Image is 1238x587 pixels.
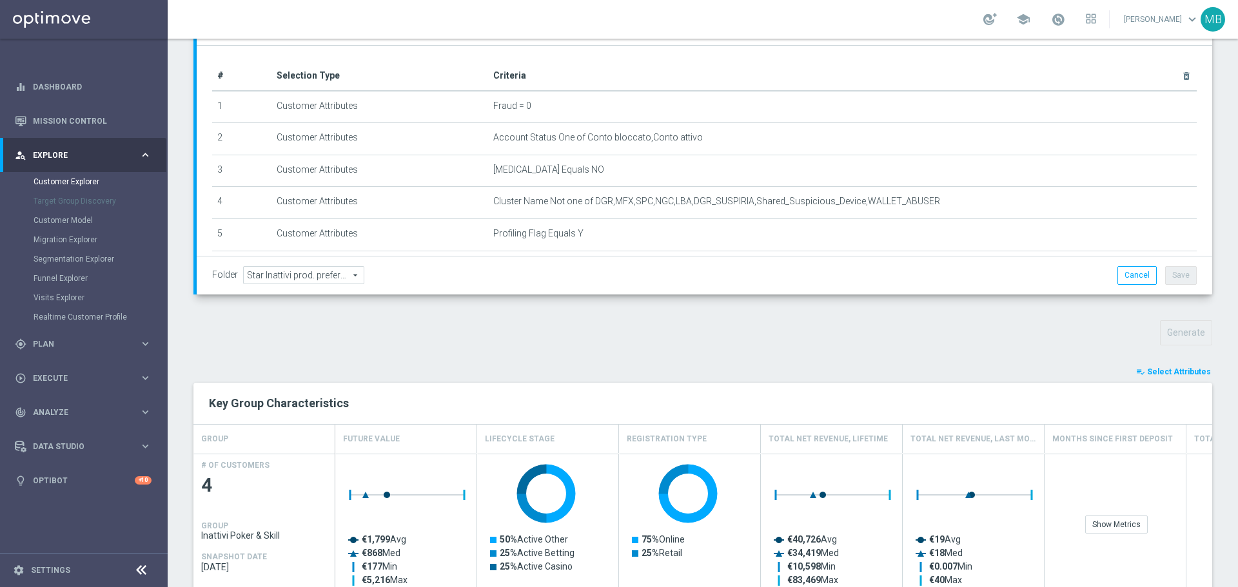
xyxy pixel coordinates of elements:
[1165,266,1197,284] button: Save
[1181,71,1192,81] i: delete_forever
[201,530,328,541] span: Inattivi Poker & Skill
[1135,365,1212,379] button: playlist_add_check Select Attributes
[14,82,152,92] div: equalizer Dashboard
[34,177,134,187] a: Customer Explorer
[34,172,166,191] div: Customer Explorer
[1052,428,1173,450] h4: Months Since First Deposit
[493,132,703,143] span: Account Status One of Conto bloccato,Conto attivo
[787,561,821,572] tspan: €10,598
[929,548,963,558] text: Med
[201,552,267,561] h4: SNAPSHOT DATE
[14,150,152,160] button: person_search Explore keyboard_arrow_right
[14,407,152,418] button: track_changes Analyze keyboard_arrow_right
[34,254,134,264] a: Segmentation Explorer
[500,561,517,572] tspan: 25%
[15,338,26,350] i: gps_fixed
[642,548,659,558] tspan: 25%
[271,251,488,283] td: Customer Attributes
[33,409,139,416] span: Analyze
[1160,320,1212,345] button: Generate
[929,534,945,544] tspan: €19
[362,548,400,558] text: Med
[201,461,270,470] h4: # OF CUSTOMERS
[34,215,134,226] a: Customer Model
[787,561,836,572] text: Min
[34,269,166,288] div: Funnel Explorer
[493,196,940,207] span: Cluster Name Not one of DGR,MFX,SPC,NGC,LBA,DGR_SUSPIRIA,Shared_Suspicious_Device,WALLET_ABUSER
[362,575,408,585] text: Max
[212,123,271,155] td: 2
[15,372,26,384] i: play_circle_outline
[493,101,531,111] span: Fraud = 0
[34,307,166,327] div: Realtime Customer Profile
[139,149,152,161] i: keyboard_arrow_right
[34,293,134,303] a: Visits Explorer
[14,339,152,349] button: gps_fixed Plan keyboard_arrow_right
[14,116,152,126] div: Mission Control
[787,548,839,558] text: Med
[212,251,271,283] td: 6
[15,70,152,104] div: Dashboard
[1147,367,1211,376] span: Select Attributes
[500,548,517,558] tspan: 25%
[31,566,70,574] a: Settings
[139,440,152,452] i: keyboard_arrow_right
[201,521,228,530] h4: GROUP
[34,288,166,307] div: Visits Explorer
[362,548,382,558] tspan: €868
[769,428,888,450] h4: Total Net Revenue, Lifetime
[201,428,228,450] h4: GROUP
[209,396,1197,411] h2: Key Group Characteristics
[34,230,166,249] div: Migration Explorer
[1201,7,1225,32] div: MB
[493,70,526,81] span: Criteria
[15,104,152,138] div: Mission Control
[271,61,488,91] th: Selection Type
[14,441,152,452] button: Data Studio keyboard_arrow_right
[15,149,139,161] div: Explore
[787,575,838,585] text: Max
[33,151,139,159] span: Explore
[1117,266,1157,284] button: Cancel
[14,476,152,486] button: lightbulb Optibot +10
[33,104,152,138] a: Mission Control
[642,548,682,558] text: Retail
[787,548,821,558] tspan: €34,419
[15,372,139,384] div: Execute
[33,70,152,104] a: Dashboard
[929,575,945,585] tspan: €40
[33,463,135,497] a: Optibot
[271,123,488,155] td: Customer Attributes
[139,372,152,384] i: keyboard_arrow_right
[212,269,238,280] label: Folder
[212,218,271,251] td: 5
[34,235,134,245] a: Migration Explorer
[485,428,555,450] h4: Lifecycle Stage
[34,211,166,230] div: Customer Model
[362,534,406,544] text: Avg
[929,561,958,572] tspan: €0.007
[929,561,972,572] text: Min
[929,534,961,544] text: Avg
[787,534,821,544] tspan: €40,726
[1136,367,1145,376] i: playlist_add_check
[642,534,659,544] tspan: 75%
[271,218,488,251] td: Customer Attributes
[14,373,152,383] button: play_circle_outline Execute keyboard_arrow_right
[15,81,26,93] i: equalizer
[34,191,166,211] div: Target Group Discovery
[787,575,821,585] tspan: €83,469
[212,187,271,219] td: 4
[139,406,152,418] i: keyboard_arrow_right
[15,149,26,161] i: person_search
[212,155,271,187] td: 3
[627,428,707,450] h4: Registration Type
[15,407,139,418] div: Analyze
[362,561,397,572] text: Min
